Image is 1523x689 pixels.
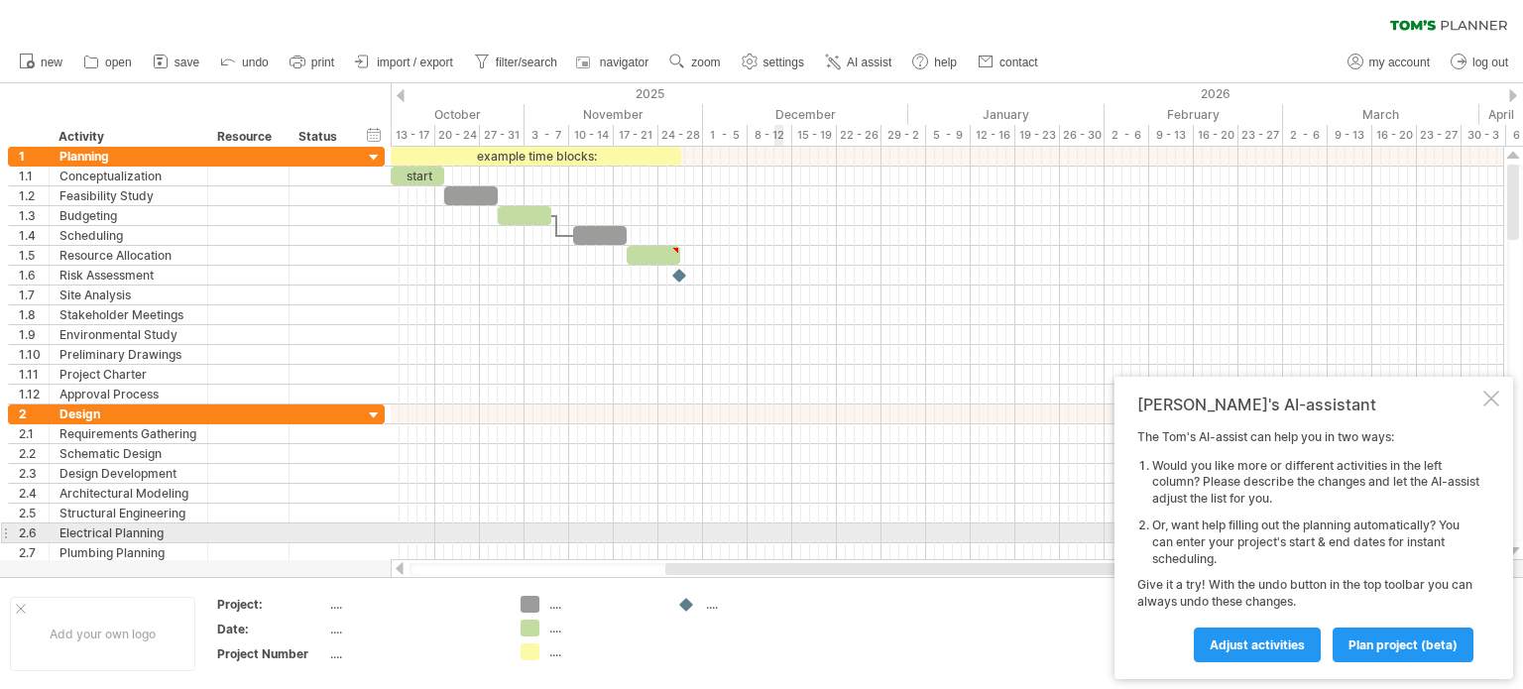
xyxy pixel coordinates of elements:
li: Would you like more or different activities in the left column? Please describe the changes and l... [1152,458,1479,508]
div: November 2025 [525,104,703,125]
div: 1.12 [19,385,49,403]
div: 2 [19,404,49,423]
div: 27 - 31 [480,125,525,146]
div: Resource [217,127,278,147]
div: 16 - 20 [1372,125,1417,146]
div: 2 - 6 [1283,125,1328,146]
a: AI assist [820,50,897,75]
div: Schematic Design [59,444,197,463]
div: Date: [217,621,326,637]
div: 30 - 3 [1462,125,1506,146]
div: 5 - 9 [926,125,971,146]
div: 23 - 27 [1417,125,1462,146]
div: 24 - 28 [658,125,703,146]
div: Feasibility Study [59,186,197,205]
a: open [78,50,138,75]
div: 1.5 [19,246,49,265]
span: AI assist [847,56,891,69]
div: .... [549,596,657,613]
div: Activity [59,127,196,147]
div: 1 - 5 [703,125,748,146]
span: Adjust activities [1210,637,1305,652]
div: [PERSON_NAME]'s AI-assistant [1137,395,1479,414]
div: Status [298,127,342,147]
span: print [311,56,334,69]
div: 19 - 23 [1015,125,1060,146]
div: 15 - 19 [792,125,837,146]
a: save [148,50,205,75]
div: Structural Engineering [59,504,197,522]
span: save [175,56,199,69]
div: Budgeting [59,206,197,225]
a: help [907,50,963,75]
div: Requirements Gathering [59,424,197,443]
div: 23 - 27 [1238,125,1283,146]
div: 2.5 [19,504,49,522]
span: import / export [377,56,453,69]
div: Risk Assessment [59,266,197,285]
div: 1.3 [19,206,49,225]
a: settings [737,50,810,75]
a: navigator [573,50,654,75]
div: March 2026 [1283,104,1479,125]
div: 22 - 26 [837,125,881,146]
div: December 2025 [703,104,908,125]
span: settings [763,56,804,69]
div: 1.10 [19,345,49,364]
div: .... [706,596,814,613]
a: import / export [350,50,459,75]
a: plan project (beta) [1333,628,1473,662]
a: my account [1343,50,1436,75]
div: Project Number [217,645,326,662]
div: 17 - 21 [614,125,658,146]
div: 1.9 [19,325,49,344]
div: 29 - 2 [881,125,926,146]
div: Site Analysis [59,286,197,304]
span: filter/search [496,56,557,69]
div: 8 - 12 [748,125,792,146]
div: 2.1 [19,424,49,443]
div: 1.11 [19,365,49,384]
div: example time blocks: [391,147,681,166]
div: January 2026 [908,104,1105,125]
div: Design Development [59,464,197,483]
span: my account [1369,56,1430,69]
span: plan project (beta) [1348,637,1458,652]
div: February 2026 [1105,104,1283,125]
div: Stakeholder Meetings [59,305,197,324]
li: Or, want help filling out the planning automatically? You can enter your project's start & end da... [1152,517,1479,567]
div: 2 - 6 [1105,125,1149,146]
div: 13 - 17 [391,125,435,146]
div: 1.8 [19,305,49,324]
div: 16 - 20 [1194,125,1238,146]
span: open [105,56,132,69]
div: Planning [59,147,197,166]
a: contact [973,50,1044,75]
div: 1.6 [19,266,49,285]
div: .... [330,621,497,637]
div: 12 - 16 [971,125,1015,146]
a: zoom [664,50,726,75]
div: Design [59,404,197,423]
div: Scheduling [59,226,197,245]
a: print [285,50,340,75]
div: start [391,167,444,185]
div: 9 - 13 [1328,125,1372,146]
div: 2.3 [19,464,49,483]
div: Electrical Planning [59,523,197,542]
div: Conceptualization [59,167,197,185]
div: .... [330,596,497,613]
span: zoom [691,56,720,69]
div: Add your own logo [10,597,195,671]
div: .... [549,643,657,660]
a: undo [215,50,275,75]
div: Resource Allocation [59,246,197,265]
a: log out [1446,50,1514,75]
div: 1.2 [19,186,49,205]
div: 2.4 [19,484,49,503]
span: new [41,56,62,69]
div: 20 - 24 [435,125,480,146]
div: Approval Process [59,385,197,403]
div: Project Charter [59,365,197,384]
div: 2.6 [19,523,49,542]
